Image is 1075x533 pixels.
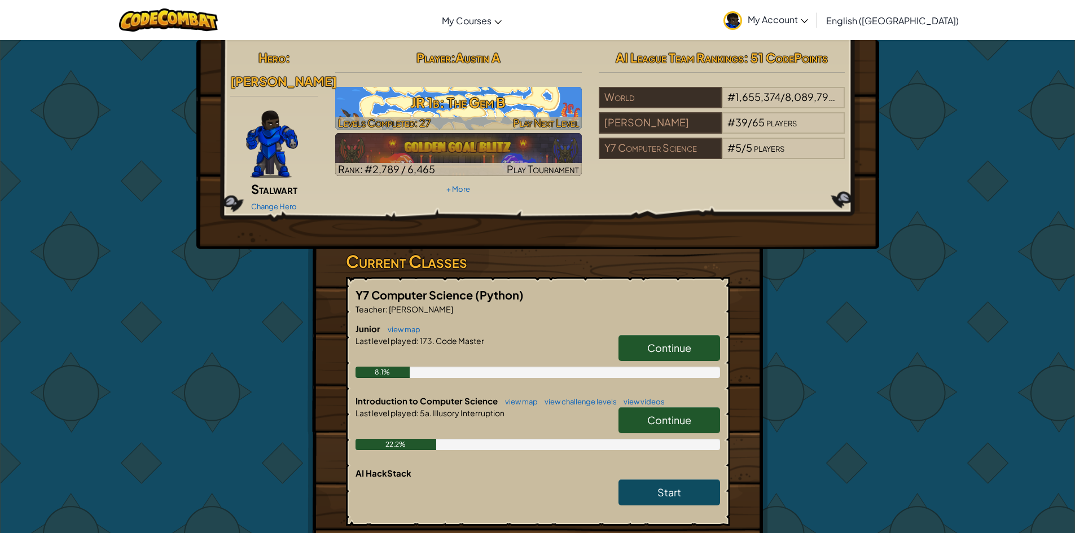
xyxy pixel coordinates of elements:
[746,141,752,154] span: 5
[599,123,845,136] a: [PERSON_NAME]#39/65players
[446,184,470,193] a: + More
[657,486,681,499] span: Start
[251,202,297,211] a: Change Hero
[748,116,752,129] span: /
[735,116,748,129] span: 39
[416,50,451,65] span: Player
[727,90,735,103] span: #
[356,395,499,406] span: Introduction to Computer Science
[599,148,845,161] a: Y7 Computer Science#5/5players
[335,133,582,176] img: Golden Goal
[436,5,507,36] a: My Courses
[435,336,484,346] span: Code Master
[752,116,765,129] span: 65
[335,87,582,130] a: Play Next Level
[356,439,436,450] div: 22.2%
[419,336,435,346] span: 173.
[539,397,617,406] a: view challenge levels
[356,367,410,378] div: 8.1%
[499,397,538,406] a: view map
[442,15,492,27] span: My Courses
[599,87,722,108] div: World
[356,468,411,478] span: AI HackStack
[599,98,845,111] a: World#1,655,374/8,089,797players
[246,111,298,178] img: Gordon-selection-pose.png
[836,90,866,103] span: players
[335,90,582,115] h3: JR 1b: The Gem B
[826,15,959,27] span: English ([GEOGRAPHIC_DATA])
[618,397,665,406] a: view videos
[385,304,388,314] span: :
[475,288,524,302] span: (Python)
[382,325,420,334] a: view map
[338,162,435,175] span: Rank: #2,789 / 6,465
[785,90,835,103] span: 8,089,797
[258,50,286,65] span: Hero
[286,50,290,65] span: :
[356,408,416,418] span: Last level played
[388,304,453,314] span: [PERSON_NAME]
[416,408,419,418] span: :
[647,341,691,354] span: Continue
[780,90,785,103] span: /
[599,112,722,134] div: [PERSON_NAME]
[513,116,579,129] span: Play Next Level
[230,73,337,89] span: [PERSON_NAME]
[647,413,691,426] span: Continue
[356,288,475,302] span: Y7 Computer Science
[820,5,964,36] a: English ([GEOGRAPHIC_DATA])
[251,181,297,197] span: Stalwart
[618,479,720,505] a: Start
[338,116,431,129] span: Levels Completed: 27
[356,336,416,346] span: Last level played
[754,141,784,154] span: players
[741,141,746,154] span: /
[419,408,432,418] span: 5a.
[727,141,735,154] span: #
[766,116,797,129] span: players
[735,90,780,103] span: 1,655,374
[723,11,742,30] img: avatar
[416,336,419,346] span: :
[748,14,808,25] span: My Account
[744,50,828,65] span: : 51 CodePoints
[346,249,730,274] h3: Current Classes
[356,323,382,334] span: Junior
[599,138,722,159] div: Y7 Computer Science
[356,304,385,314] span: Teacher
[455,50,501,65] span: Austin A
[507,162,579,175] span: Play Tournament
[335,133,582,176] a: Rank: #2,789 / 6,465Play Tournament
[727,116,735,129] span: #
[335,87,582,130] img: JR 1b: The Gem B
[432,408,504,418] span: Illusory Interruption
[119,8,218,32] img: CodeCombat logo
[451,50,455,65] span: :
[735,141,741,154] span: 5
[718,2,814,38] a: My Account
[616,50,744,65] span: AI League Team Rankings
